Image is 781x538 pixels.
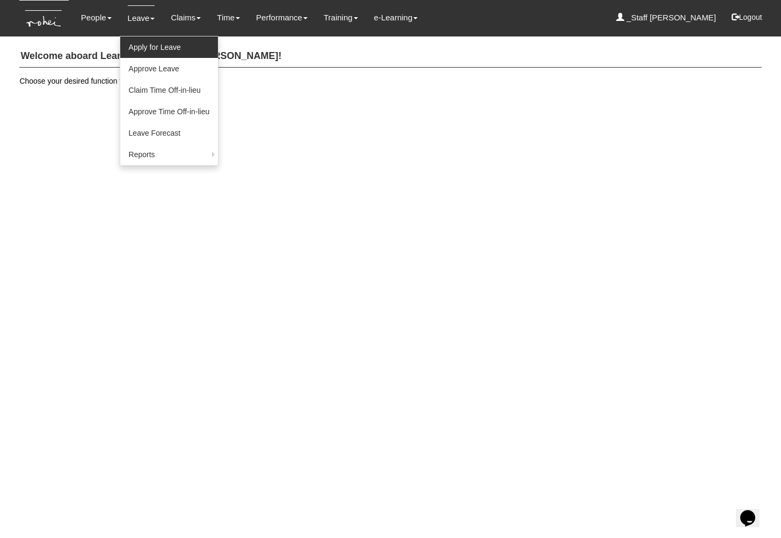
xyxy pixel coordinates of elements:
[19,1,68,36] img: KTs7HI1dOZG7tu7pUkOpGGQAiEQAiEQAj0IhBB1wtXDg6BEAiBEAiBEAiB4RGIoBtemSRFIRACIRACIRACIdCLQARdL1w5OAR...
[120,122,218,144] a: Leave Forecast
[120,58,218,79] a: Approve Leave
[120,144,218,165] a: Reports
[324,5,358,30] a: Training
[120,36,218,58] a: Apply for Leave
[81,5,112,30] a: People
[736,495,770,527] iframe: chat widget
[724,4,770,30] button: Logout
[616,5,716,30] a: _Staff [PERSON_NAME]
[217,5,240,30] a: Time
[171,5,201,30] a: Claims
[19,76,761,86] p: Choose your desired function from the menu above.
[256,5,308,30] a: Performance
[128,5,155,31] a: Leave
[19,46,761,68] h4: Welcome aboard Learn Anchor, _Staff [PERSON_NAME]!
[120,79,218,101] a: Claim Time Off-in-lieu
[374,5,418,30] a: e-Learning
[120,101,218,122] a: Approve Time Off-in-lieu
